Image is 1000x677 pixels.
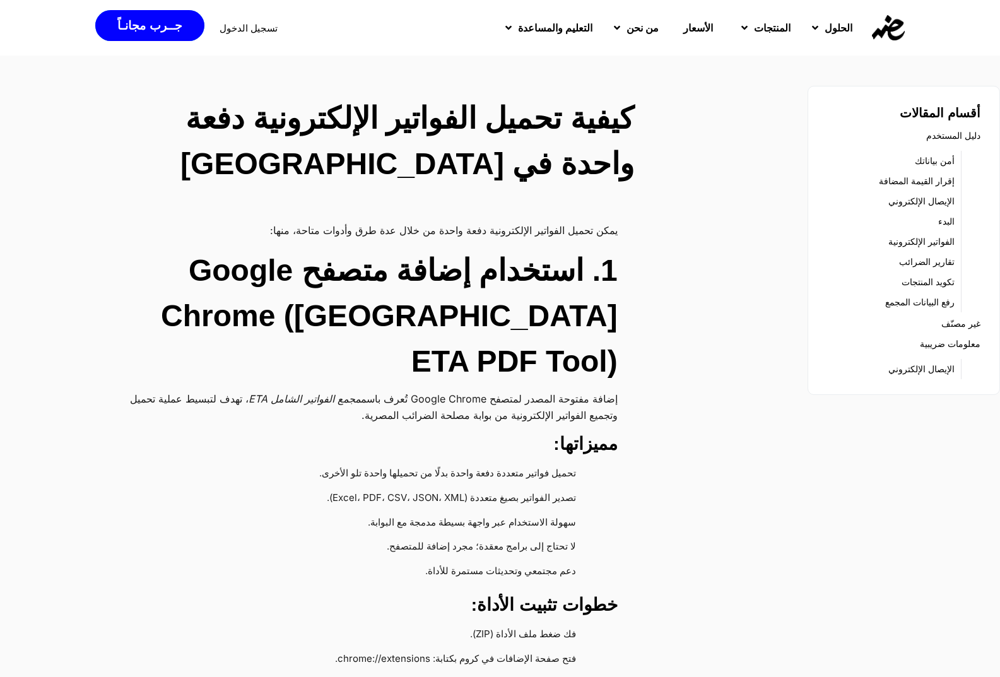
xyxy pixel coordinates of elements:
h2: 1. استخدام إضافة متصفح Google Chrome ([GEOGRAPHIC_DATA] ETA PDF Tool) [107,248,618,384]
li: لا تحتاج إلى برامج معقدة؛ مجرد إضافة للمتصفح. [119,535,592,560]
span: المنتجات [754,20,791,35]
a: جــرب مجانـاً [95,10,204,41]
li: سهولة الاستخدام عبر واجهة بسيطة مدمجة مع البوابة. [119,511,592,536]
a: المنتجات [729,11,799,44]
a: تكويد المنتجات [902,273,955,291]
h2: كيفية تحميل الفواتير الإلكترونية دفعة واحدة في [GEOGRAPHIC_DATA] [122,96,634,187]
em: مجمع الفواتير الشامل ETA [249,392,361,405]
a: الفواتير الإلكترونية [888,233,955,250]
p: يمكن تحميل الفواتير الإلكترونية دفعة واحدة من خلال عدة طرق وأدوات متاحة، منها: [107,222,618,238]
a: رفع البيانات المجمع [885,293,955,311]
a: أمن بياناتك [915,152,955,170]
a: الإيصال الإلكتروني [888,192,955,210]
span: من نحن [626,20,659,35]
p: إضافة مفتوحة المصدر لمتصفح Google Chrome تُعرف باسم ، تهدف لتبسيط عملية تحميل وتجميع الفواتير الإ... [107,391,618,423]
li: تحميل فواتير متعددة دفعة واحدة بدلًا من تحميلها واحدة تلو الأخرى. [119,462,592,486]
li: فتح صفحة الإضافات في كروم بكتابة: chrome://extensions. [119,647,592,672]
a: تقارير الضرائب [899,253,955,271]
span: الحلول [825,20,852,35]
span: جــرب مجانـاً [117,20,182,32]
a: دليل المستخدم [926,127,980,144]
a: من نحن [601,11,668,44]
a: البدء [938,213,955,230]
li: تصدير الفواتير بصيغ متعددة (Excel، PDF، CSV، JSON، XML). [119,486,592,511]
a: معلومات ضريبية [920,335,980,353]
img: eDariba [872,15,905,40]
span: التعليم والمساعدة [518,20,592,35]
li: فك ضغط ملف الأداة (ZIP). [119,623,592,647]
h3: خطوات تثبيت الأداة: [107,594,618,616]
strong: أقسام المقالات [900,106,980,120]
a: الحلول [799,11,861,44]
span: الأسعار [683,20,713,35]
a: التعليم والمساعدة [493,11,601,44]
a: إقرار القيمة المضافة [879,172,955,190]
a: غير مصنّف [941,315,980,333]
a: تسجيل الدخول [220,23,278,33]
a: الإيصال الإلكتروني [888,360,955,378]
li: دعم مجتمعي وتحديثات مستمرة للأداة. [119,560,592,584]
a: الأسعار [668,11,729,44]
h3: مميزاتها: [107,433,618,456]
